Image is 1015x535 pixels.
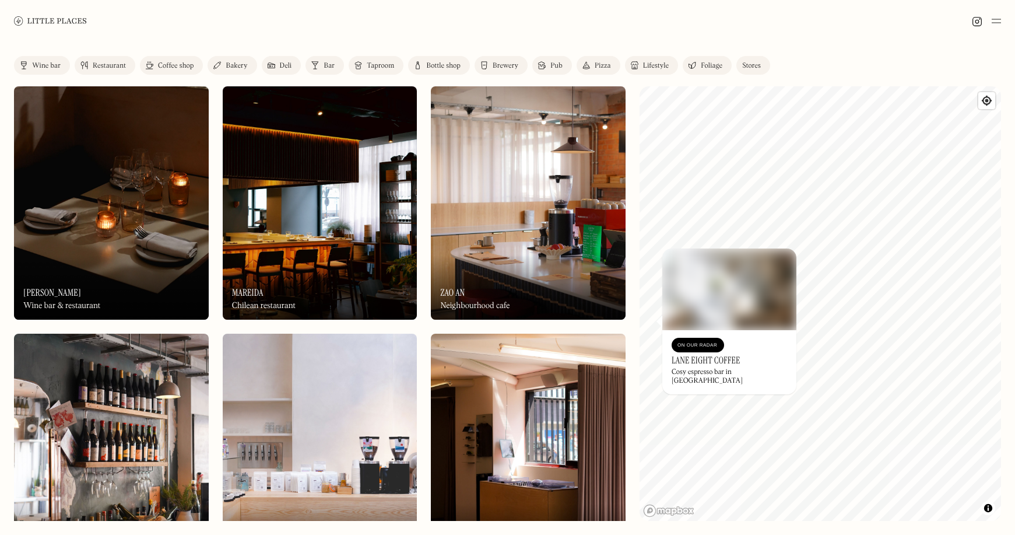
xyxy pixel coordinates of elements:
[595,62,611,69] div: Pizza
[736,56,770,75] a: Stores
[324,62,335,69] div: Bar
[93,62,126,69] div: Restaurant
[75,56,135,75] a: Restaurant
[14,86,209,320] img: Luna
[226,62,247,69] div: Bakery
[232,287,264,298] h3: Mareida
[662,249,796,330] img: Lane Eight Coffee
[672,355,740,366] h3: Lane Eight Coffee
[14,86,209,320] a: LunaLuna[PERSON_NAME]Wine bar & restaurant
[262,56,301,75] a: Deli
[232,301,296,311] div: Chilean restaurant
[625,56,678,75] a: Lifestyle
[550,62,563,69] div: Pub
[577,56,620,75] a: Pizza
[985,502,992,515] span: Toggle attribution
[981,501,995,515] button: Toggle attribution
[23,301,100,311] div: Wine bar & restaurant
[683,56,732,75] a: Foliage
[208,56,257,75] a: Bakery
[349,56,403,75] a: Taproom
[440,301,510,311] div: Neighbourhood cafe
[14,56,70,75] a: Wine bar
[32,62,61,69] div: Wine bar
[640,86,1001,521] canvas: Map
[305,56,344,75] a: Bar
[367,62,394,69] div: Taproom
[475,56,528,75] a: Brewery
[677,340,718,351] div: On Our Radar
[408,56,470,75] a: Bottle shop
[672,368,787,385] div: Cosy espresso bar in [GEOGRAPHIC_DATA]
[158,62,194,69] div: Coffee shop
[643,504,694,517] a: Mapbox homepage
[742,62,761,69] div: Stores
[223,86,417,320] img: Mareida
[23,287,81,298] h3: [PERSON_NAME]
[431,86,626,320] a: Zao AnZao AnZao AnNeighbourhood cafe
[280,62,292,69] div: Deli
[223,86,417,320] a: MareidaMareidaMareidaChilean restaurant
[140,56,203,75] a: Coffee shop
[532,56,572,75] a: Pub
[701,62,722,69] div: Foliage
[978,92,995,109] button: Find my location
[431,86,626,320] img: Zao An
[440,287,465,298] h3: Zao An
[643,62,669,69] div: Lifestyle
[426,62,461,69] div: Bottle shop
[493,62,518,69] div: Brewery
[662,249,796,394] a: Lane Eight CoffeeLane Eight CoffeeOn Our RadarLane Eight CoffeeCosy espresso bar in [GEOGRAPHIC_D...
